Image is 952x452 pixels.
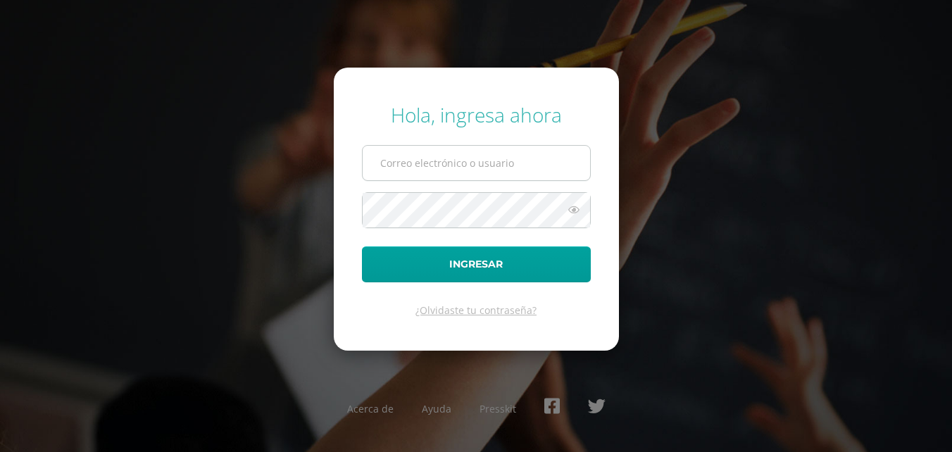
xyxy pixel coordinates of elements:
a: ¿Olvidaste tu contraseña? [415,303,537,317]
a: Acerca de [347,402,394,415]
button: Ingresar [362,246,591,282]
a: Ayuda [422,402,451,415]
a: Presskit [480,402,516,415]
input: Correo electrónico o usuario [363,146,590,180]
div: Hola, ingresa ahora [362,101,591,128]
